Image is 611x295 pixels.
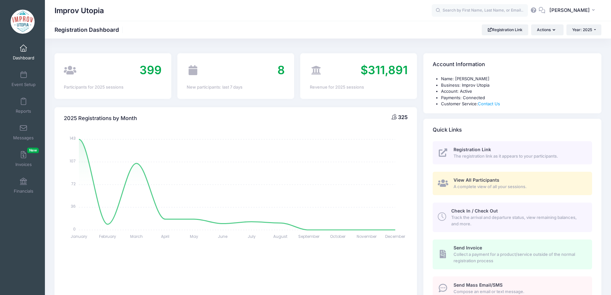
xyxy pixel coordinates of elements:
[70,158,76,164] tspan: 107
[27,148,39,153] span: New
[454,147,491,152] span: Registration Link
[16,108,31,114] span: Reports
[451,208,498,213] span: Check In / Check Out
[454,245,482,250] span: Send Invoice
[273,234,287,239] tspan: August
[8,148,39,170] a: InvoicesNew
[478,101,500,106] a: Contact Us
[64,84,162,91] div: Participants for 2025 sessions
[330,234,346,239] tspan: October
[55,26,124,33] h1: Registration Dashboard
[130,234,143,239] tspan: March
[140,63,162,77] span: 399
[433,56,485,74] h4: Account Information
[71,181,76,186] tspan: 72
[13,135,34,141] span: Messages
[531,24,563,35] button: Actions
[441,82,592,89] li: Business: Improv Utopia
[454,282,503,288] span: Send Mass Email/SMS
[11,10,35,34] img: Improv Utopia
[441,101,592,107] li: Customer Service:
[545,3,601,18] button: [PERSON_NAME]
[386,234,406,239] tspan: December
[8,121,39,143] a: Messages
[218,234,228,239] tspan: June
[70,135,76,141] tspan: 143
[187,84,284,91] div: New participants: last 7 days
[482,24,528,35] a: Registration Link
[299,234,320,239] tspan: September
[71,234,87,239] tspan: January
[451,214,585,227] span: Track the arrival and departure status, view remaining balances, and more.
[398,114,408,120] span: 325
[441,95,592,101] li: Payments: Connected
[8,174,39,197] a: Financials
[572,27,592,32] span: Year: 2025
[64,109,137,127] h4: 2025 Registrations by Month
[433,239,592,269] a: Send Invoice Collect a payment for a product/service outside of the normal registration process
[454,177,499,183] span: View All Participants
[248,234,256,239] tspan: July
[8,68,39,90] a: Event Setup
[454,289,585,295] span: Compose an email or text message.
[277,63,285,77] span: 8
[13,55,34,61] span: Dashboard
[441,88,592,95] li: Account: Active
[71,204,76,209] tspan: 36
[433,121,462,139] h4: Quick Links
[433,203,592,232] a: Check In / Check Out Track the arrival and departure status, view remaining balances, and more.
[454,251,585,264] span: Collect a payment for a product/service outside of the normal registration process
[8,94,39,117] a: Reports
[357,234,377,239] tspan: November
[433,141,592,165] a: Registration Link The registration link as it appears to your participants.
[14,188,33,194] span: Financials
[15,162,32,167] span: Invoices
[432,4,528,17] input: Search by First Name, Last Name, or Email...
[454,184,585,190] span: A complete view of all your sessions.
[454,153,585,160] span: The registration link as it appears to your participants.
[441,76,592,82] li: Name: [PERSON_NAME]
[433,172,592,195] a: View All Participants A complete view of all your sessions.
[566,24,601,35] button: Year: 2025
[161,234,169,239] tspan: April
[361,63,408,77] span: $311,891
[55,3,104,18] h1: Improv Utopia
[8,41,39,64] a: Dashboard
[99,234,116,239] tspan: February
[549,7,590,14] span: [PERSON_NAME]
[190,234,198,239] tspan: May
[310,84,408,91] div: Revenue for 2025 sessions
[12,82,36,87] span: Event Setup
[73,226,76,231] tspan: 0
